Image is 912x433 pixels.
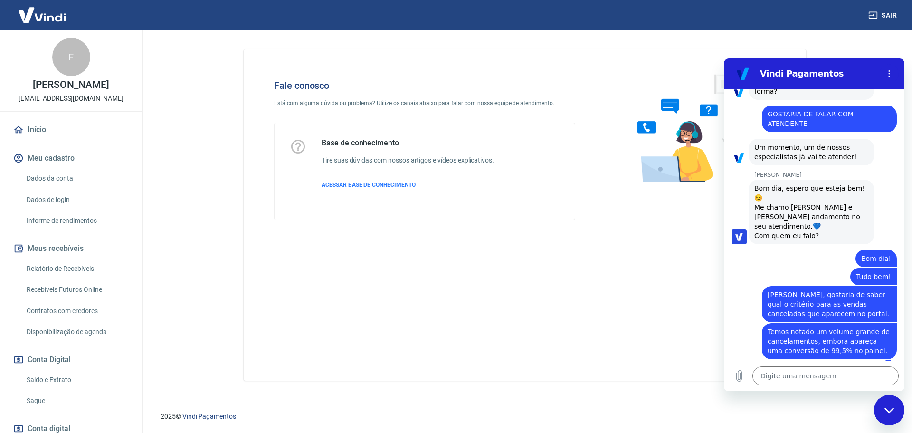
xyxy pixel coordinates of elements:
[23,211,131,231] a: Informe de rendimentos
[52,38,90,76] div: F
[23,322,131,342] a: Disponibilização de agenda
[23,370,131,390] a: Saldo e Extrato
[161,412,889,422] p: 2025 ©
[23,280,131,299] a: Recebíveis Futuros Online
[724,58,904,391] iframe: Janela de mensagens
[23,190,131,210] a: Dados de login
[33,80,109,90] p: [PERSON_NAME]
[322,138,494,148] h5: Base de conhecimento
[866,7,901,24] button: Sair
[274,99,575,107] p: Está com alguma dúvida ou problema? Utilize os canais abaixo para falar com nossa equipe de atend...
[19,94,123,104] p: [EMAIL_ADDRESS][DOMAIN_NAME]
[11,349,131,370] button: Conta Digital
[322,155,494,165] h6: Tire suas dúvidas com nossos artigos e vídeos explicativos.
[11,119,131,140] a: Início
[322,181,494,189] a: ACESSAR BASE DE CONHECIMENTO
[11,0,73,29] img: Vindi
[322,182,416,188] span: ACESSAR BASE DE CONHECIMENTO
[23,301,131,321] a: Contratos com credores
[874,395,904,425] iframe: Botão para abrir a janela de mensagens, conversa em andamento
[23,259,131,279] a: Relatório de Recebíveis
[11,148,131,169] button: Meu cadastro
[274,80,575,91] h4: Fale conosco
[11,238,131,259] button: Meus recebíveis
[23,391,131,411] a: Saque
[182,413,236,420] a: Vindi Pagamentos
[618,65,763,192] img: Fale conosco
[23,169,131,188] a: Dados da conta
